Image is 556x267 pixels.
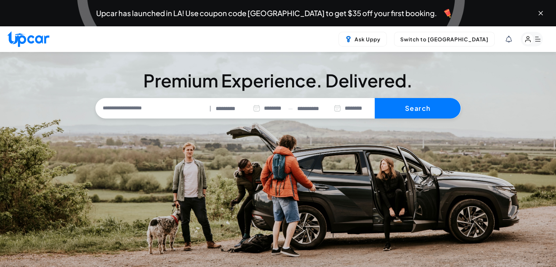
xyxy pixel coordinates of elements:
[209,104,211,113] span: |
[375,98,461,119] button: Search
[288,104,293,113] span: —
[537,10,544,17] button: Close banner
[506,36,512,42] div: View Notifications
[394,32,495,46] button: Switch to [GEOGRAPHIC_DATA]
[345,35,352,43] img: Uppy
[95,72,461,89] h3: Premium Experience. Delivered.
[7,31,49,47] img: Upcar Logo
[96,10,437,17] span: Upcar has launched in LA! Use coupon code [GEOGRAPHIC_DATA] to get $35 off your first booking.
[338,32,387,46] button: Ask Uppy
